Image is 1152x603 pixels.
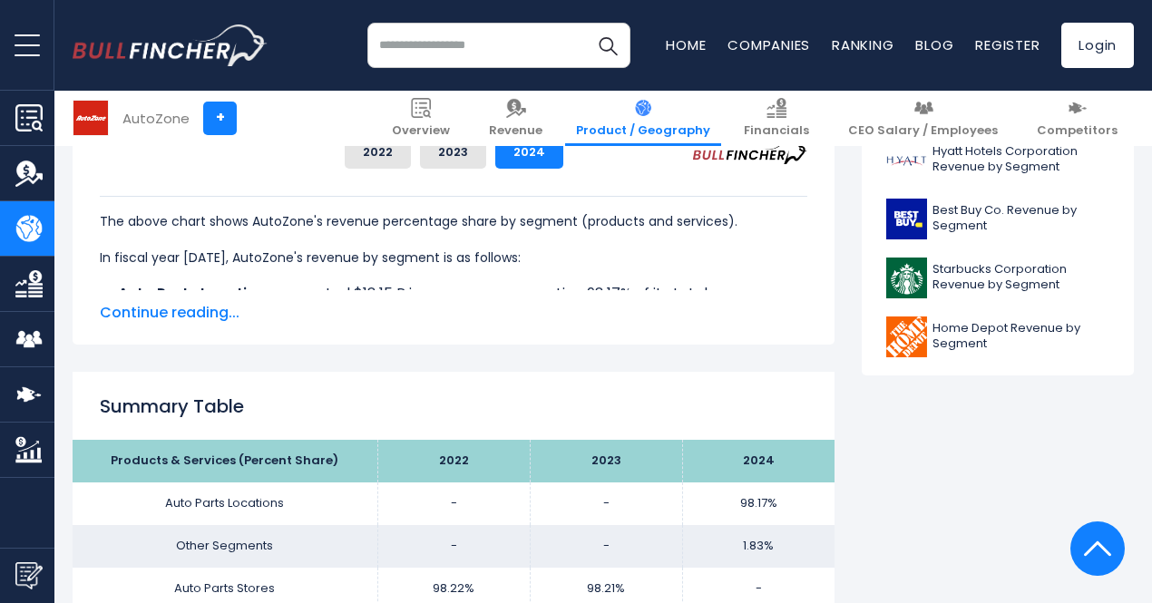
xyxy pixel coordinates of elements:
th: 2022 [377,440,530,482]
div: AutoZone [122,108,190,129]
span: Starbucks Corporation Revenue by Segment [932,262,1109,293]
button: 2022 [345,136,411,169]
img: H logo [886,140,927,180]
a: Home Depot Revenue by Segment [875,312,1120,362]
img: bullfincher logo [73,24,268,66]
a: + [203,102,237,135]
a: Starbucks Corporation Revenue by Segment [875,253,1120,303]
span: Best Buy Co. Revenue by Segment [932,203,1109,234]
a: Best Buy Co. Revenue by Segment [875,194,1120,244]
th: Products & Services (Percent Share) [73,440,377,482]
td: - [530,482,682,525]
span: Financials [744,123,809,139]
img: SBUX logo [886,258,927,298]
span: CEO Salary / Employees [848,123,998,139]
p: In fiscal year [DATE], AutoZone's revenue by segment is as follows: [100,247,807,268]
div: The for AutoZone is the Auto Parts Locations, which represents 98.17% of its total revenue. The f... [100,196,807,392]
td: - [377,482,530,525]
img: AZO logo [73,101,108,135]
span: Revenue [489,123,542,139]
a: Register [975,35,1040,54]
th: 2024 [682,440,835,482]
span: Continue reading... [100,302,807,324]
span: Product / Geography [576,123,710,139]
td: 1.83% [682,525,835,568]
span: Overview [392,123,450,139]
img: BBY logo [886,199,927,239]
img: HD logo [886,316,927,357]
a: CEO Salary / Employees [837,91,1009,146]
td: 98.17% [682,482,835,525]
a: Home [666,35,706,54]
a: Companies [727,35,810,54]
span: Competitors [1037,123,1118,139]
h2: Summary Table [100,393,807,420]
a: Financials [733,91,820,146]
span: Hyatt Hotels Corporation Revenue by Segment [932,144,1109,175]
a: Go to homepage [73,24,268,66]
a: Revenue [478,91,553,146]
a: Product / Geography [565,91,721,146]
span: Home Depot Revenue by Segment [932,321,1109,352]
a: Overview [381,91,461,146]
td: Auto Parts Locations [73,482,377,525]
button: 2023 [420,136,486,169]
a: Login [1061,23,1134,68]
td: - [377,525,530,568]
p: The above chart shows AutoZone's revenue percentage share by segment (products and services). [100,210,807,232]
li: generated $18.15 B in revenue, representing 98.17% of its total revenue. [100,283,807,305]
button: 2024 [495,136,563,169]
a: Hyatt Hotels Corporation Revenue by Segment [875,135,1120,185]
td: Other Segments [73,525,377,568]
a: Ranking [832,35,893,54]
th: 2023 [530,440,682,482]
a: Competitors [1026,91,1128,146]
a: Blog [915,35,953,54]
button: Search [585,23,630,68]
td: - [530,525,682,568]
b: Auto Parts Locations [118,283,274,304]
